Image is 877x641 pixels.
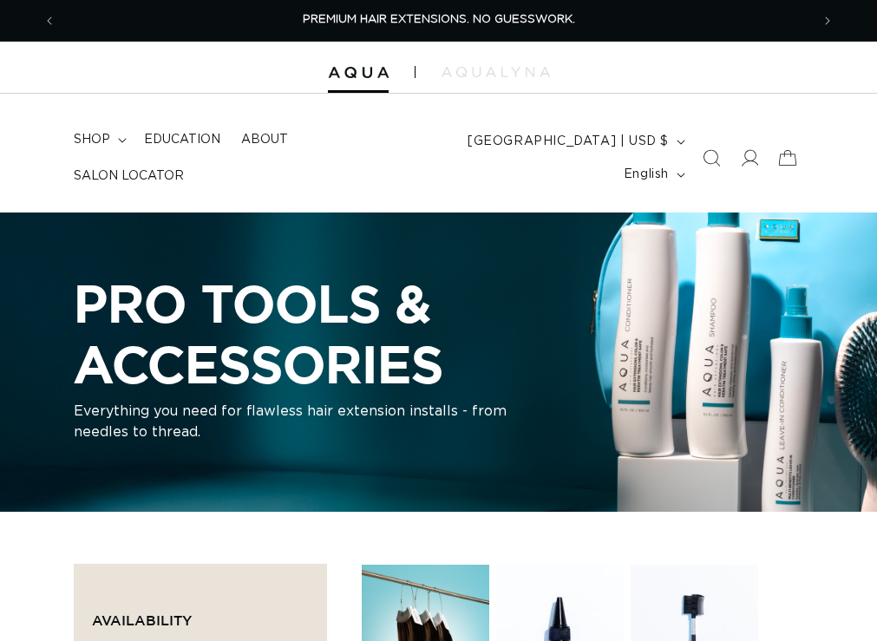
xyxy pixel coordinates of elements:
[63,158,194,194] a: Salon Locator
[74,132,110,147] span: shop
[231,121,298,158] a: About
[144,132,220,147] span: Education
[92,612,192,628] span: Availability
[328,67,389,79] img: Aqua Hair Extensions
[74,168,184,184] span: Salon Locator
[692,139,730,177] summary: Search
[74,273,733,394] h2: PRO TOOLS & ACCESSORIES
[457,125,692,158] button: [GEOGRAPHIC_DATA] | USD $
[808,4,847,37] button: Next announcement
[30,4,69,37] button: Previous announcement
[63,121,134,158] summary: shop
[134,121,231,158] a: Education
[241,132,288,147] span: About
[468,133,669,151] span: [GEOGRAPHIC_DATA] | USD $
[613,158,692,191] button: English
[303,14,575,25] span: PREMIUM HAIR EXTENSIONS. NO GUESSWORK.
[74,401,507,442] p: Everything you need for flawless hair extension installs - from needles to thread.
[442,67,550,77] img: aqualyna.com
[624,166,669,184] span: English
